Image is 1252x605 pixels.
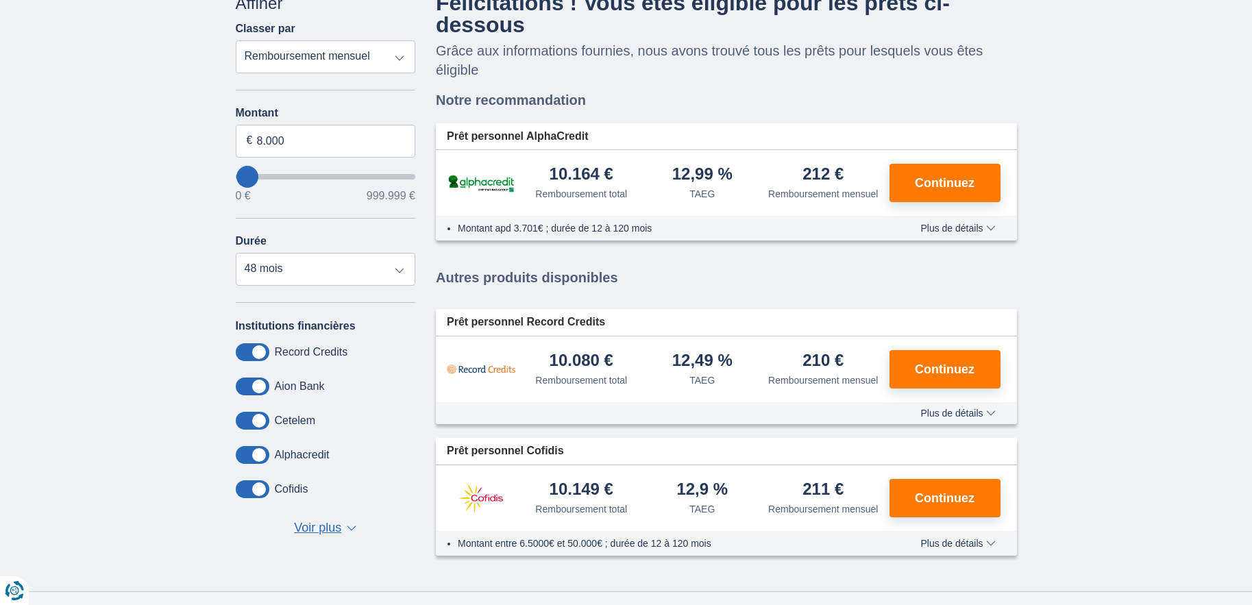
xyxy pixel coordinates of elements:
button: Continuez [889,164,1001,202]
img: pret personnel AlphaCredit [447,173,515,194]
div: Remboursement total [535,373,627,387]
div: Remboursement total [535,187,627,201]
label: Cetelem [275,415,316,427]
li: Montant apd 3.701€ ; durée de 12 à 120 mois [458,221,881,235]
label: Durée [236,235,267,247]
label: Cofidis [275,483,308,495]
span: Prêt personnel AlphaCredit [447,129,589,145]
label: Record Credits [275,346,348,358]
button: Plus de détails [910,538,1005,549]
span: ▼ [347,526,356,531]
input: wantToBorrow [236,174,416,180]
div: 12,49 % [672,352,733,371]
button: Continuez [889,479,1001,517]
div: 212 € [802,166,844,184]
span: Prêt personnel Record Credits [447,314,605,330]
span: 0 € [236,190,251,201]
span: Continuez [915,492,974,504]
button: Continuez [889,350,1001,388]
div: Remboursement mensuel [768,373,878,387]
div: 10.164 € [550,166,613,184]
div: 12,99 % [672,166,733,184]
div: 10.080 € [550,352,613,371]
span: Plus de détails [920,223,995,233]
div: 10.149 € [550,481,613,499]
div: 12,9 % [676,481,728,499]
div: 210 € [802,352,844,371]
button: Plus de détails [910,408,1005,419]
div: Remboursement mensuel [768,502,878,516]
span: 999.999 € [367,190,415,201]
div: TAEG [689,187,715,201]
div: TAEG [689,502,715,516]
label: Institutions financières [236,320,356,332]
div: 211 € [802,481,844,499]
label: Montant [236,107,416,119]
span: Plus de détails [920,408,995,418]
button: Voir plus ▼ [290,519,360,538]
button: Plus de détails [910,223,1005,234]
span: Plus de détails [920,539,995,548]
span: Continuez [915,363,974,375]
label: Classer par [236,23,295,35]
img: pret personnel Cofidis [447,481,515,515]
li: Montant entre 6.5000€ et 50.000€ ; durée de 12 à 120 mois [458,536,881,550]
div: Remboursement mensuel [768,187,878,201]
label: Alphacredit [275,449,330,461]
span: € [247,133,253,149]
span: Continuez [915,177,974,189]
div: TAEG [689,373,715,387]
label: Aion Bank [275,380,325,393]
p: Grâce aux informations fournies, nous avons trouvé tous les prêts pour lesquels vous êtes éligible [436,41,1017,79]
div: Remboursement total [535,502,627,516]
span: Prêt personnel Cofidis [447,443,564,459]
img: pret personnel Record Credits [447,352,515,386]
span: Voir plus [294,519,341,537]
